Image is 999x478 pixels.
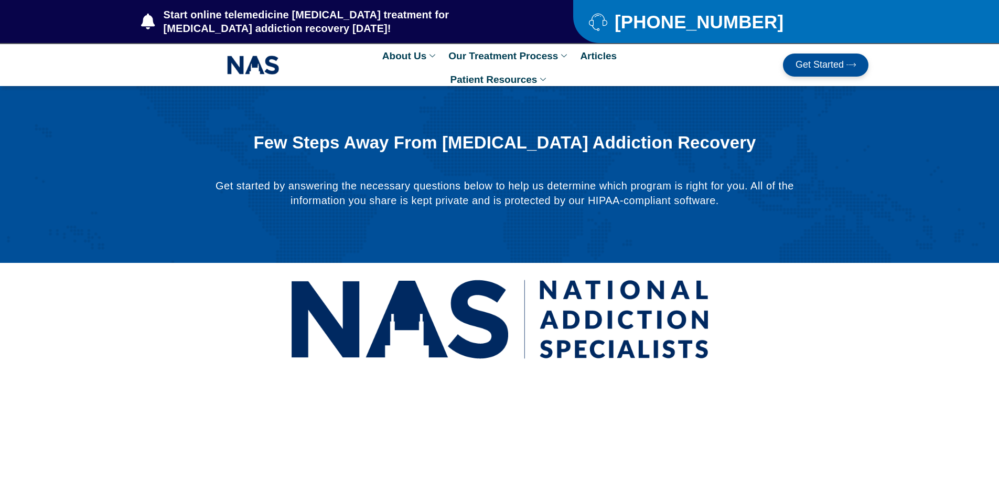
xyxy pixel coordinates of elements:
[161,8,532,35] span: Start online telemedicine [MEDICAL_DATA] treatment for [MEDICAL_DATA] addiction recovery [DATE]!
[575,44,622,68] a: Articles
[612,15,783,28] span: [PHONE_NUMBER]
[783,54,868,77] a: Get Started
[214,178,794,208] p: Get started by answering the necessary questions below to help us determine which program is righ...
[227,53,280,77] img: NAS_email_signature-removebg-preview.png
[377,44,443,68] a: About Us
[290,268,710,370] img: National Addiction Specialists
[241,133,768,152] h1: Few Steps Away From [MEDICAL_DATA] Addiction Recovery
[589,13,842,31] a: [PHONE_NUMBER]
[796,60,844,70] span: Get Started
[443,44,575,68] a: Our Treatment Process
[141,8,531,35] a: Start online telemedicine [MEDICAL_DATA] treatment for [MEDICAL_DATA] addiction recovery [DATE]!
[445,68,554,91] a: Patient Resources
